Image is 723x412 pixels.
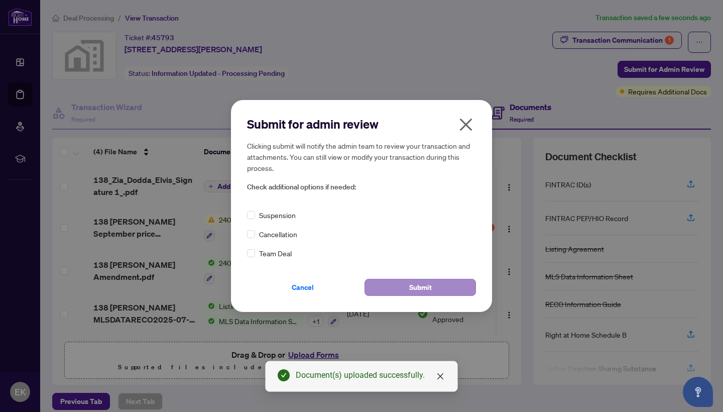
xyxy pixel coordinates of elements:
span: close [458,117,474,133]
a: Close [435,371,446,382]
span: close [436,372,444,380]
span: Suspension [259,210,296,221]
h2: Submit for admin review [247,116,476,132]
span: Submit [409,279,432,295]
span: Team Deal [259,248,292,259]
span: Check additional options if needed: [247,181,476,193]
span: Cancel [292,279,314,295]
h5: Clicking submit will notify the admin team to review your transaction and attachments. You can st... [247,140,476,173]
span: Cancellation [259,229,297,240]
button: Open asap [683,377,713,407]
span: check-circle [278,369,290,381]
button: Submit [365,279,476,296]
button: Cancel [247,279,358,296]
div: Document(s) uploaded successfully. [296,369,445,381]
